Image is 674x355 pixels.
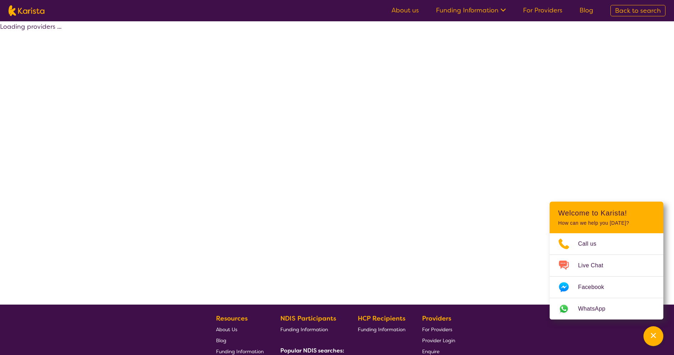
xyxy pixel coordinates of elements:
p: How can we help you [DATE]? [558,220,655,226]
span: Facebook [578,282,613,293]
span: Funding Information [358,326,405,333]
ul: Choose channel [550,233,663,319]
b: HCP Recipients [358,314,405,323]
span: Call us [578,239,605,249]
h2: Welcome to Karista! [558,209,655,217]
a: Funding Information [280,324,341,335]
span: Live Chat [578,260,612,271]
b: Resources [216,314,248,323]
a: Blog [579,6,593,15]
div: Channel Menu [550,202,663,319]
span: Blog [216,337,226,344]
span: Enquire [422,348,440,355]
a: Back to search [610,5,665,16]
button: Channel Menu [643,326,663,346]
span: WhatsApp [578,304,614,314]
a: About Us [216,324,264,335]
b: Popular NDIS searches: [280,347,344,354]
a: Provider Login [422,335,455,346]
span: Back to search [615,6,661,15]
a: For Providers [523,6,562,15]
a: For Providers [422,324,455,335]
a: Blog [216,335,264,346]
a: Web link opens in a new tab. [550,298,663,319]
b: NDIS Participants [280,314,336,323]
span: Provider Login [422,337,455,344]
b: Providers [422,314,451,323]
a: Funding Information [358,324,405,335]
span: About Us [216,326,237,333]
a: About us [392,6,419,15]
a: Funding Information [436,6,506,15]
span: Funding Information [216,348,264,355]
img: Karista logo [9,5,44,16]
span: For Providers [422,326,452,333]
span: Funding Information [280,326,328,333]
